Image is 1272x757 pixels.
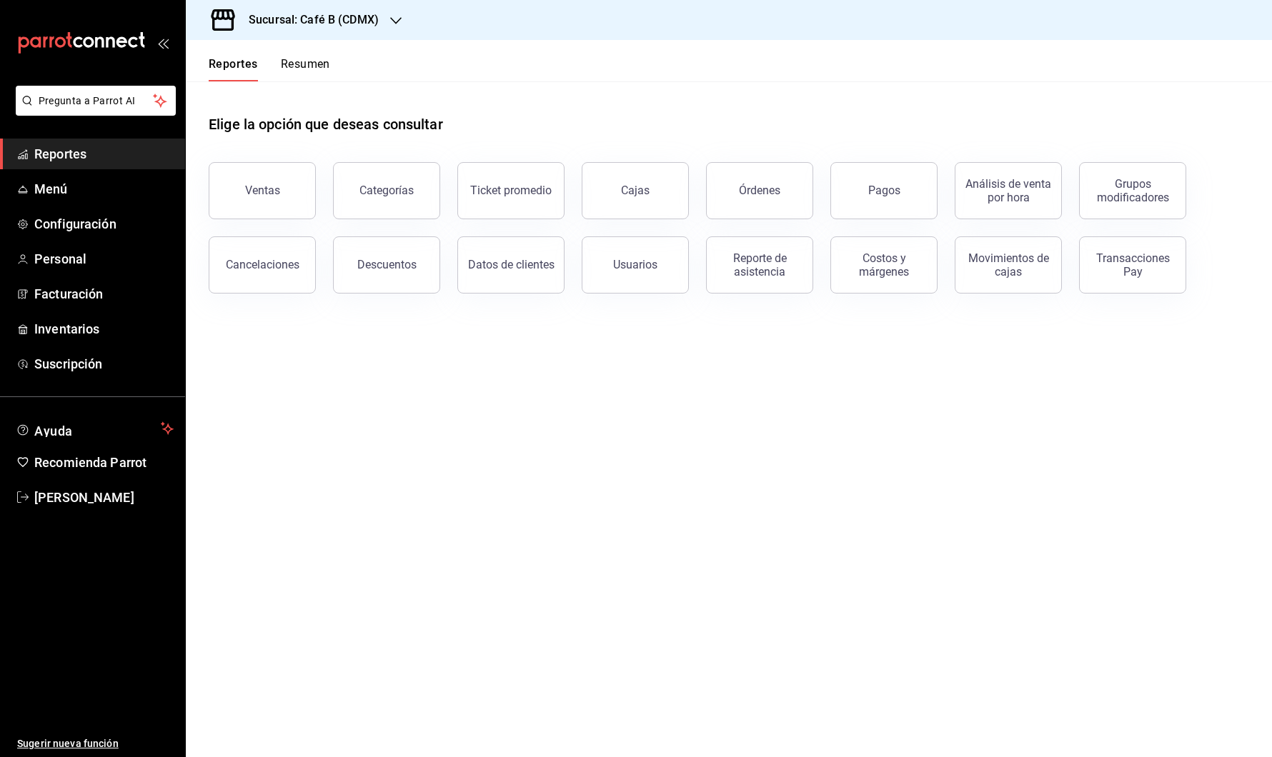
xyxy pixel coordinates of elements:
button: Usuarios [582,236,689,294]
div: Pagos [868,184,900,197]
div: Reporte de asistencia [715,251,804,279]
a: Pregunta a Parrot AI [10,104,176,119]
div: Órdenes [739,184,780,197]
h1: Elige la opción que deseas consultar [209,114,443,135]
span: Facturación [34,284,174,304]
button: Pagos [830,162,938,219]
div: Análisis de venta por hora [964,177,1053,204]
div: Costos y márgenes [840,251,928,279]
div: Transacciones Pay [1088,251,1177,279]
button: Categorías [333,162,440,219]
div: Usuarios [613,258,657,271]
button: Grupos modificadores [1079,162,1186,219]
div: Cajas [621,182,650,199]
span: Suscripción [34,354,174,374]
button: open_drawer_menu [157,37,169,49]
button: Movimientos de cajas [955,236,1062,294]
span: [PERSON_NAME] [34,488,174,507]
span: Recomienda Parrot [34,453,174,472]
button: Análisis de venta por hora [955,162,1062,219]
div: Ventas [245,184,280,197]
span: Configuración [34,214,174,234]
button: Órdenes [706,162,813,219]
button: Reporte de asistencia [706,236,813,294]
div: Ticket promedio [470,184,552,197]
button: Ticket promedio [457,162,565,219]
button: Transacciones Pay [1079,236,1186,294]
span: Reportes [34,144,174,164]
span: Inventarios [34,319,174,339]
div: Movimientos de cajas [964,251,1053,279]
a: Cajas [582,162,689,219]
h3: Sucursal: Café B (CDMX) [237,11,379,29]
div: navigation tabs [209,57,330,81]
button: Descuentos [333,236,440,294]
div: Grupos modificadores [1088,177,1177,204]
div: Categorías [359,184,414,197]
span: Personal [34,249,174,269]
button: Costos y márgenes [830,236,938,294]
span: Sugerir nueva función [17,736,174,751]
button: Ventas [209,162,316,219]
div: Cancelaciones [226,258,299,271]
div: Datos de clientes [468,258,555,271]
span: Pregunta a Parrot AI [39,94,154,109]
span: Ayuda [34,420,155,437]
button: Resumen [281,57,330,81]
div: Descuentos [357,258,417,271]
button: Pregunta a Parrot AI [16,86,176,116]
button: Datos de clientes [457,236,565,294]
button: Cancelaciones [209,236,316,294]
button: Reportes [209,57,258,81]
span: Menú [34,179,174,199]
